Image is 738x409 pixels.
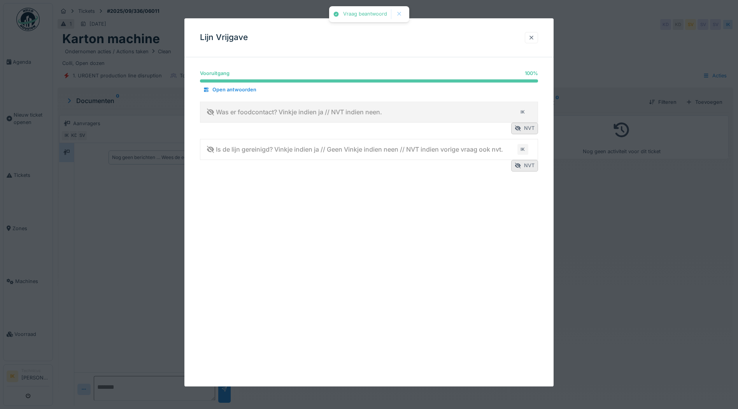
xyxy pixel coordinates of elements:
[517,144,528,155] div: IK
[203,142,535,157] summary: Is de lijn gereinigd? Vinkje indien ja // Geen Vinkje indien neen // NVT indien vorige vraag ook ...
[517,107,528,117] div: IK
[525,70,538,77] div: 100 %
[511,160,538,171] div: NVT
[200,33,248,42] h3: Lijn Vrijgave
[200,80,538,83] progress: 100 %
[207,145,503,154] div: Is de lijn gereinigd? Vinkje indien ja // Geen Vinkje indien neen // NVT indien vorige vraag ook ...
[511,123,538,134] div: NVT
[200,70,230,77] div: Vooruitgang
[203,105,535,119] summary: Was er foodcontact? Vinkje indien ja // NVT indien neen.IK
[200,85,259,95] div: Open antwoorden
[207,107,382,117] div: Was er foodcontact? Vinkje indien ja // NVT indien neen.
[343,11,387,17] div: Vraag beantwoord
